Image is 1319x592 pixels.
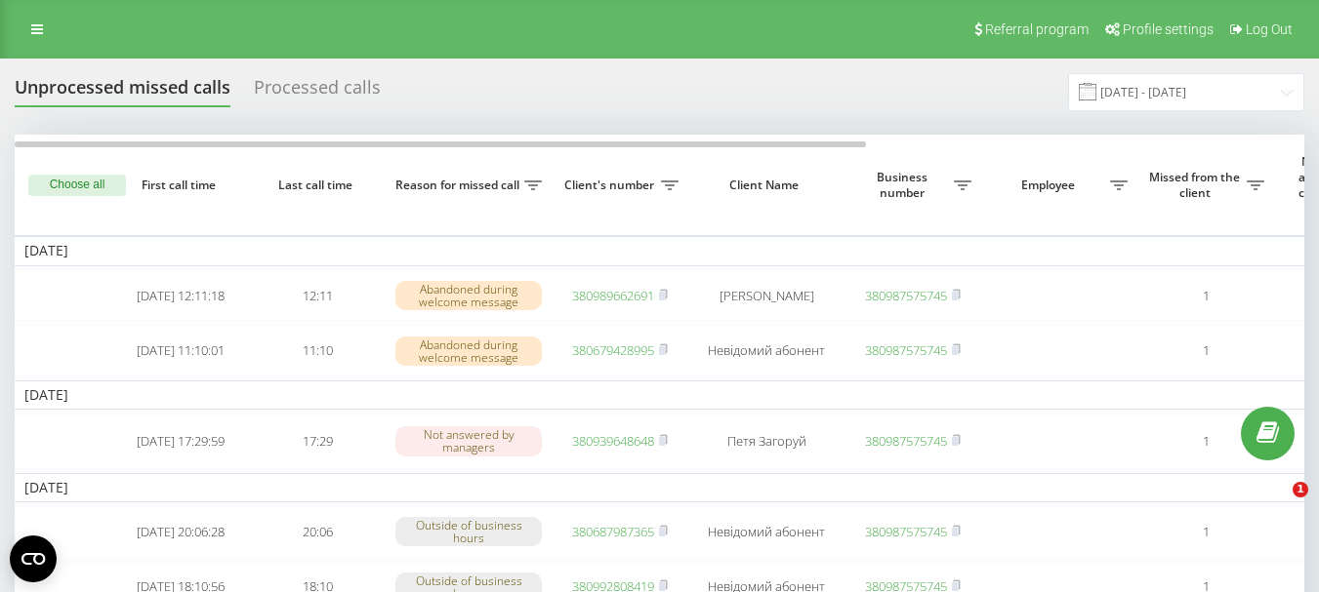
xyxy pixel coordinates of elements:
[28,175,126,196] button: Choose all
[395,426,542,455] div: Not answered by managers
[572,287,654,304] a: 380989662691
[688,414,845,468] td: Петя Загоруй
[572,523,654,540] a: 380687987365
[865,523,947,540] a: 380987575745
[249,270,386,322] td: 12:11
[865,341,947,359] a: 380987575745
[688,270,845,322] td: [PERSON_NAME]
[1137,414,1274,468] td: 1
[254,77,381,107] div: Processed calls
[395,517,542,546] div: Outside of business hours
[395,281,542,310] div: Abandoned during welcome message
[1123,21,1214,37] span: Profile settings
[1293,482,1308,497] span: 1
[395,178,524,193] span: Reason for missed call
[249,325,386,376] td: 11:10
[561,178,661,193] span: Client's number
[854,170,954,200] span: Business number
[1137,506,1274,558] td: 1
[112,270,249,322] td: [DATE] 12:11:18
[1147,170,1247,200] span: Missed from the client
[991,178,1110,193] span: Employee
[112,414,249,468] td: [DATE] 17:29:59
[265,178,370,193] span: Last call time
[572,432,654,450] a: 380939648648
[865,287,947,304] a: 380987575745
[112,325,249,376] td: [DATE] 11:10:01
[1137,325,1274,376] td: 1
[395,336,542,366] div: Abandoned during welcome message
[249,506,386,558] td: 20:06
[128,178,233,193] span: First call time
[688,325,845,376] td: Невідомий абонент
[865,432,947,450] a: 380987575745
[705,178,828,193] span: Client Name
[1253,482,1299,529] iframe: Intercom live chat
[249,414,386,468] td: 17:29
[1246,21,1293,37] span: Log Out
[572,341,654,359] a: 380679428995
[10,535,57,582] button: Open CMP widget
[1137,270,1274,322] td: 1
[985,21,1089,37] span: Referral program
[112,506,249,558] td: [DATE] 20:06:28
[15,77,230,107] div: Unprocessed missed calls
[688,506,845,558] td: Невідомий абонент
